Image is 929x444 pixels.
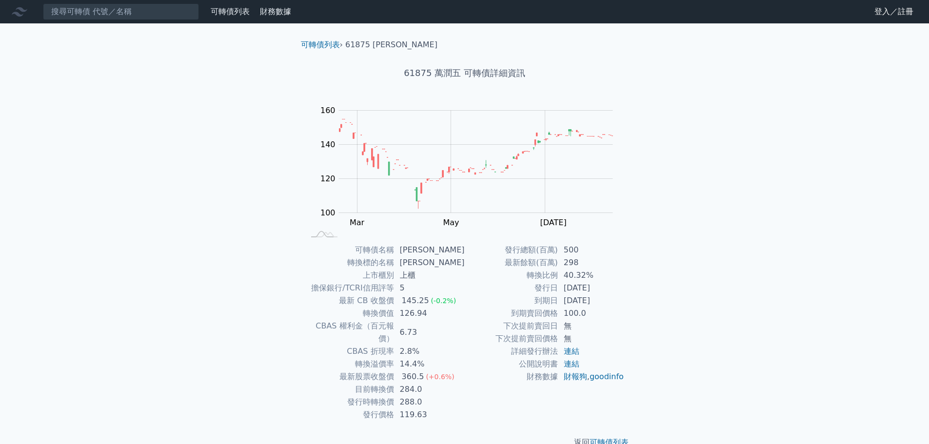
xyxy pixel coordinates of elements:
td: 2.8% [394,345,465,358]
div: 145.25 [400,294,431,307]
tspan: 140 [320,140,336,149]
td: 轉換價值 [305,307,394,320]
a: goodinfo [590,372,624,381]
g: Chart [316,106,628,227]
a: 財務數據 [260,7,291,16]
li: › [301,39,343,51]
td: 284.0 [394,383,465,396]
td: 發行總額(百萬) [465,244,558,256]
td: 6.73 [394,320,465,345]
td: [DATE] [558,282,625,294]
div: 360.5 [400,370,426,383]
td: [PERSON_NAME] [394,244,465,256]
td: 14.4% [394,358,465,370]
td: 最新餘額(百萬) [465,256,558,269]
tspan: 160 [320,106,336,115]
tspan: Mar [350,218,365,227]
td: 最新股票收盤價 [305,370,394,383]
td: 轉換溢價率 [305,358,394,370]
td: 到期日 [465,294,558,307]
td: 下次提前賣回價格 [465,332,558,345]
td: 119.63 [394,408,465,421]
td: , [558,370,625,383]
td: 可轉債名稱 [305,244,394,256]
td: [PERSON_NAME] [394,256,465,269]
td: 上市櫃別 [305,269,394,282]
td: 最新 CB 收盤價 [305,294,394,307]
input: 搜尋可轉債 代號／名稱 [43,3,199,20]
a: 可轉債列表 [211,7,250,16]
td: 5 [394,282,465,294]
a: 可轉債列表 [301,40,340,49]
td: CBAS 折現率 [305,345,394,358]
td: 詳細發行辦法 [465,345,558,358]
a: 連結 [564,347,579,356]
td: CBAS 權利金（百元報價） [305,320,394,345]
td: 擔保銀行/TCRI信用評等 [305,282,394,294]
td: 上櫃 [394,269,465,282]
li: 61875 [PERSON_NAME] [345,39,437,51]
td: 目前轉換價 [305,383,394,396]
h1: 61875 萬潤五 可轉債詳細資訊 [293,66,636,80]
td: [DATE] [558,294,625,307]
span: (+0.6%) [426,373,454,381]
td: 無 [558,320,625,332]
a: 連結 [564,359,579,368]
td: 40.32% [558,269,625,282]
td: 財務數據 [465,370,558,383]
td: 公開說明書 [465,358,558,370]
td: 288.0 [394,396,465,408]
tspan: 120 [320,174,336,183]
td: 發行價格 [305,408,394,421]
tspan: [DATE] [540,218,567,227]
td: 下次提前賣回日 [465,320,558,332]
tspan: 100 [320,208,336,217]
td: 轉換比例 [465,269,558,282]
tspan: May [443,218,459,227]
span: (-0.2%) [431,297,456,305]
td: 298 [558,256,625,269]
td: 126.94 [394,307,465,320]
td: 發行時轉換價 [305,396,394,408]
td: 100.0 [558,307,625,320]
td: 發行日 [465,282,558,294]
td: 轉換標的名稱 [305,256,394,269]
a: 登入／註冊 [867,4,921,19]
td: 500 [558,244,625,256]
td: 到期賣回價格 [465,307,558,320]
td: 無 [558,332,625,345]
a: 財報狗 [564,372,587,381]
